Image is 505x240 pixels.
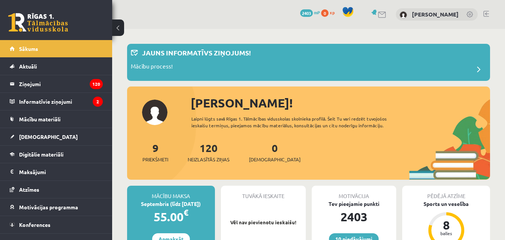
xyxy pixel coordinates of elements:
[188,156,230,163] span: Neizlasītās ziņas
[314,9,320,15] span: mP
[400,11,407,19] img: Anna Bukovska
[127,208,215,226] div: 55.00
[19,93,103,110] legend: Informatīvie ziņojumi
[10,58,103,75] a: Aktuāli
[93,97,103,107] i: 2
[142,156,168,163] span: Priekšmeti
[435,231,458,236] div: balles
[142,141,168,163] a: 9Priekšmeti
[19,63,37,70] span: Aktuāli
[330,9,335,15] span: xp
[19,133,78,140] span: [DEMOGRAPHIC_DATA]
[19,45,38,52] span: Sākums
[131,48,486,77] a: Jauns informatīvs ziņojums! Mācību process!
[10,146,103,163] a: Digitālie materiāli
[10,110,103,128] a: Mācību materiāli
[312,208,397,226] div: 2403
[312,186,397,200] div: Motivācija
[221,186,306,200] div: Tuvākā ieskaite
[10,75,103,92] a: Ziņojumi120
[127,200,215,208] div: Septembris (līdz [DATE])
[412,10,459,18] a: [PERSON_NAME]
[435,219,458,231] div: 8
[312,200,397,208] div: Tev pieejamie punkti
[131,62,173,73] p: Mācību process!
[19,204,78,210] span: Motivācijas programma
[19,151,64,158] span: Digitālie materiāli
[19,75,103,92] legend: Ziņojumi
[142,48,251,58] p: Jauns informatīvs ziņojums!
[188,141,230,163] a: 120Neizlasītās ziņas
[191,94,490,112] div: [PERSON_NAME]!
[19,163,103,180] legend: Maksājumi
[300,9,313,17] span: 2403
[19,221,50,228] span: Konferences
[90,79,103,89] i: 120
[10,181,103,198] a: Atzīmes
[19,116,61,122] span: Mācību materiāli
[402,186,490,200] div: Pēdējā atzīme
[300,9,320,15] a: 2403 mP
[321,9,338,15] a: 0 xp
[8,13,68,32] a: Rīgas 1. Tālmācības vidusskola
[184,207,188,218] span: €
[10,93,103,110] a: Informatīvie ziņojumi2
[10,40,103,57] a: Sākums
[249,156,301,163] span: [DEMOGRAPHIC_DATA]
[191,115,409,129] div: Laipni lūgts savā Rīgas 1. Tālmācības vidusskolas skolnieka profilā. Šeit Tu vari redzēt tuvojošo...
[10,198,103,216] a: Motivācijas programma
[321,9,329,17] span: 0
[249,141,301,163] a: 0[DEMOGRAPHIC_DATA]
[402,200,490,208] div: Sports un veselība
[10,216,103,233] a: Konferences
[127,186,215,200] div: Mācību maksa
[225,219,302,226] p: Vēl nav pievienotu ieskaišu!
[10,163,103,180] a: Maksājumi
[10,128,103,145] a: [DEMOGRAPHIC_DATA]
[19,186,39,193] span: Atzīmes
